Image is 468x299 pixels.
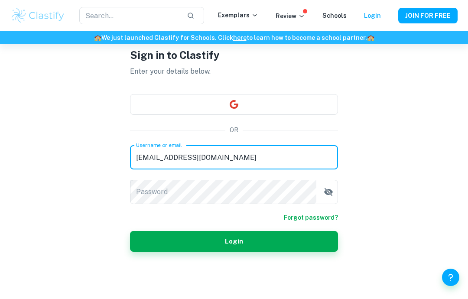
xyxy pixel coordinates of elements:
button: Help and Feedback [442,269,459,286]
p: Enter your details below. [130,66,338,77]
button: Login [130,231,338,252]
span: 🏫 [367,34,374,41]
span: 🏫 [94,34,101,41]
img: Clastify logo [10,7,65,24]
a: Login [364,12,381,19]
a: Forgot password? [284,213,338,222]
p: Review [276,11,305,21]
h6: We just launched Clastify for Schools. Click to learn how to become a school partner. [2,33,466,42]
a: Schools [322,12,347,19]
p: Exemplars [218,10,258,20]
a: here [233,34,247,41]
h1: Sign in to Clastify [130,47,338,63]
label: Username or email [136,141,182,149]
input: Search... [79,7,180,24]
p: OR [230,125,238,135]
button: JOIN FOR FREE [398,8,458,23]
